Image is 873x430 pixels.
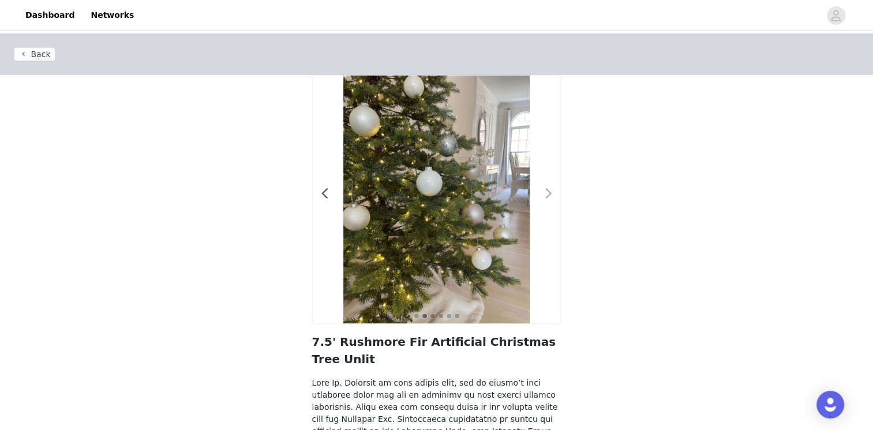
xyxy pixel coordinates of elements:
[343,76,530,323] img: King of Christmas 7.5' Rushmore Fir Artificial Christmas Tree Unlit
[18,2,81,28] a: Dashboard
[454,313,460,319] button: 6
[414,313,419,319] button: 1
[830,6,841,25] div: avatar
[84,2,141,28] a: Networks
[446,313,452,319] button: 5
[816,391,844,418] div: Open Intercom Messenger
[422,313,428,319] button: 2
[312,333,561,368] h2: 7.5' Rushmore Fir Artificial Christmas Tree Unlit
[14,47,55,61] button: Back
[438,313,444,319] button: 4
[430,313,436,319] button: 3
